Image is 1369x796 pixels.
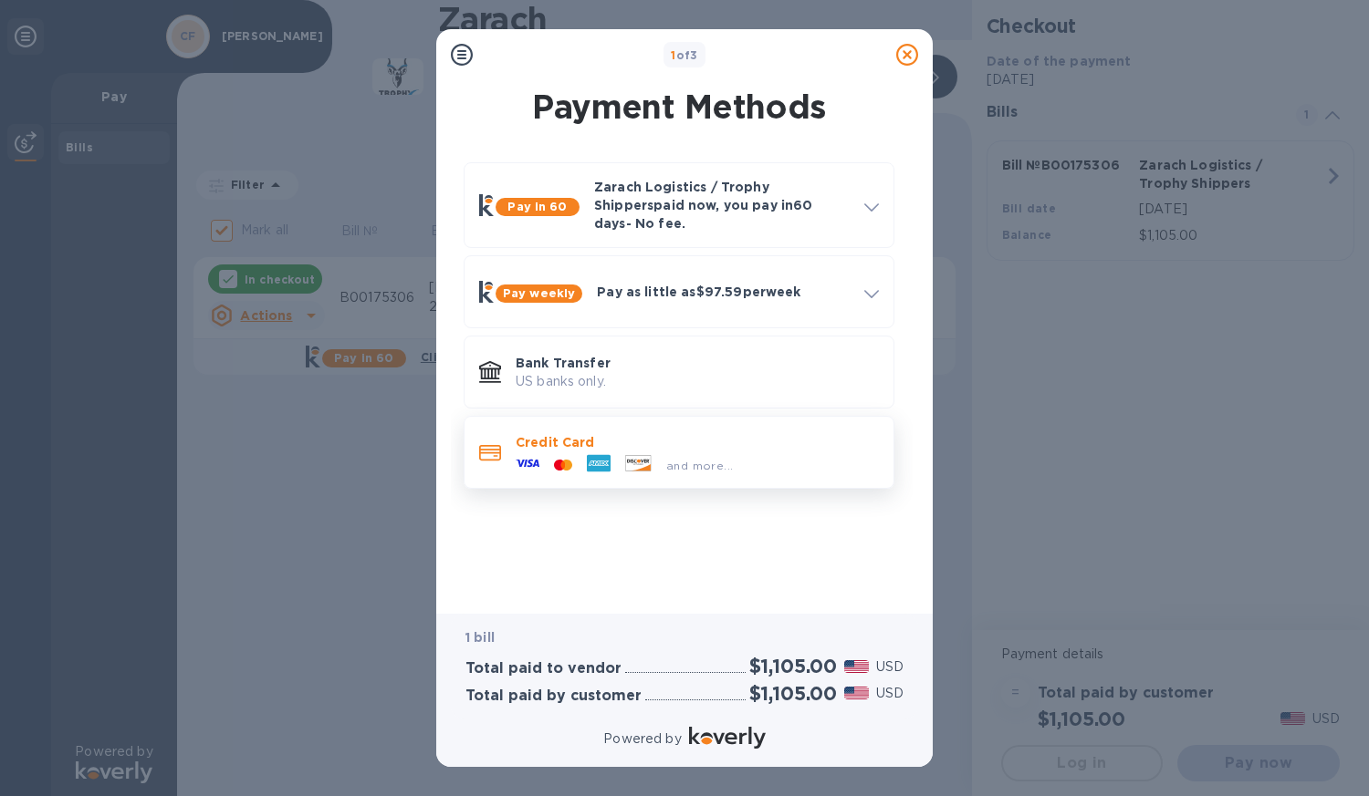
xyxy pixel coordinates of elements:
p: USD [876,684,904,703]
p: Credit Card [516,433,879,451]
img: USD [844,687,869,699]
img: Logo [689,727,766,749]
p: Pay as little as $97.59 per week [597,283,850,301]
span: 1 [671,48,675,62]
h3: Total paid to vendor [465,660,622,677]
b: Pay in 60 [507,200,567,213]
span: and more... [666,459,733,472]
p: USD [876,657,904,677]
h2: $1,105.00 [749,655,837,677]
b: of 3 [671,48,698,62]
p: Powered by [603,729,681,749]
p: Zarach Logistics / Trophy Shippers paid now, you pay in 60 days - No fee. [594,178,850,233]
b: Pay weekly [503,286,575,300]
h3: Total paid by customer [465,687,642,705]
p: Bank Transfer [516,354,879,372]
h1: Payment Methods [460,88,898,126]
img: USD [844,660,869,673]
b: 1 bill [465,630,495,645]
p: US banks only. [516,372,879,391]
h2: $1,105.00 [749,682,837,705]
